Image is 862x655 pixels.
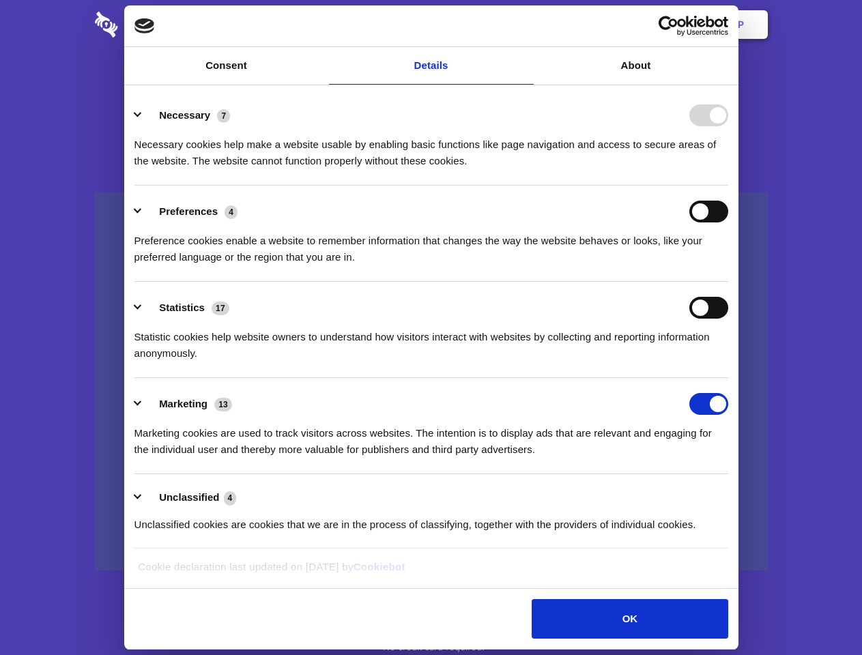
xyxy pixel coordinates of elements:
iframe: Drift Widget Chat Controller [794,587,846,639]
button: Necessary (7) [134,104,239,126]
label: Necessary [159,109,210,121]
div: Unclassified cookies are cookies that we are in the process of classifying, together with the pro... [134,506,728,533]
a: Contact [554,3,616,46]
button: OK [532,599,728,639]
span: 4 [225,205,238,219]
a: Cookiebot [354,561,405,572]
button: Statistics (17) [134,297,238,319]
div: Cookie declaration last updated on [DATE] by [128,559,734,585]
div: Marketing cookies are used to track visitors across websites. The intention is to display ads tha... [134,415,728,458]
h1: Eliminate Slack Data Loss. [95,61,768,111]
button: Marketing (13) [134,393,241,415]
a: Pricing [401,3,460,46]
a: Details [329,47,534,85]
div: Statistic cookies help website owners to understand how visitors interact with websites by collec... [134,319,728,362]
div: Necessary cookies help make a website usable by enabling basic functions like page navigation and... [134,126,728,169]
a: About [534,47,738,85]
span: 4 [224,491,237,505]
label: Preferences [159,205,218,217]
label: Marketing [159,398,207,409]
label: Statistics [159,302,205,313]
button: Preferences (4) [134,201,246,222]
img: logo [134,18,155,33]
span: 7 [217,109,230,123]
span: 13 [214,398,232,411]
a: Login [619,3,678,46]
a: Wistia video thumbnail [95,192,768,571]
button: Unclassified (4) [134,489,245,506]
h4: Auto-redaction of sensitive data, encrypted data sharing and self-destructing private chats. Shar... [95,124,768,169]
img: logo-wordmark-white-trans-d4663122ce5f474addd5e946df7df03e33cb6a1c49d2221995e7729f52c070b2.svg [95,12,212,38]
a: Usercentrics Cookiebot - opens in a new window [609,16,728,36]
a: Consent [124,47,329,85]
span: 17 [212,302,229,315]
div: Preference cookies enable a website to remember information that changes the way the website beha... [134,222,728,265]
